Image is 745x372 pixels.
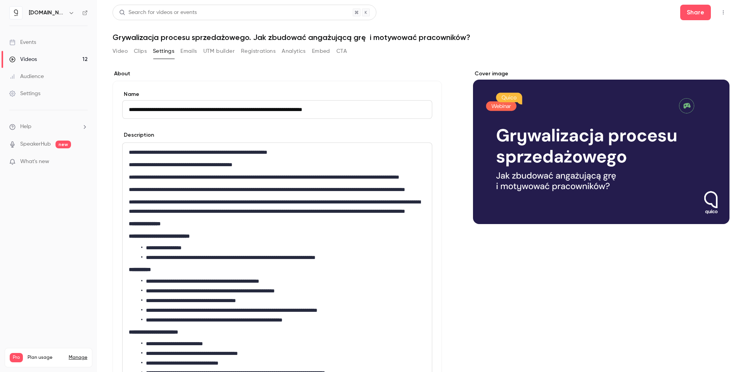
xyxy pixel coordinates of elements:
[55,141,71,148] span: new
[312,45,330,57] button: Embed
[336,45,347,57] button: CTA
[180,45,197,57] button: Emails
[10,353,23,362] span: Pro
[20,158,49,166] span: What's new
[9,73,44,80] div: Audience
[680,5,711,20] button: Share
[717,6,729,19] button: Top Bar Actions
[69,355,87,361] a: Manage
[113,33,729,42] h1: Grywalizacja procesu sprzedażowego. Jak zbudować angażującą grę i motywować pracowników?
[122,90,432,98] label: Name
[9,38,36,46] div: Events
[10,7,22,19] img: quico.io
[203,45,235,57] button: UTM builder
[153,45,174,57] button: Settings
[9,90,40,97] div: Settings
[241,45,275,57] button: Registrations
[20,123,31,131] span: Help
[113,45,128,57] button: Video
[113,70,442,78] label: About
[119,9,197,17] div: Search for videos or events
[473,70,729,224] section: Cover image
[28,355,64,361] span: Plan usage
[282,45,306,57] button: Analytics
[9,123,88,131] li: help-dropdown-opener
[20,140,51,148] a: SpeakerHub
[122,131,154,139] label: Description
[29,9,65,17] h6: [DOMAIN_NAME]
[9,56,37,63] div: Videos
[134,45,147,57] button: Clips
[473,70,729,78] label: Cover image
